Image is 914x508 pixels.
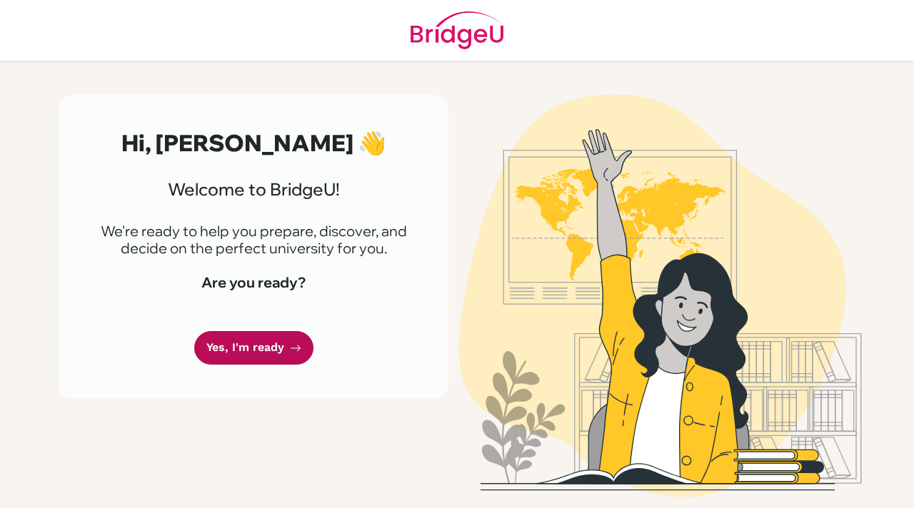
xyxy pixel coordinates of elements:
[93,129,414,156] h2: Hi, [PERSON_NAME] 👋
[93,223,414,257] p: We're ready to help you prepare, discover, and decide on the perfect university for you.
[93,179,414,200] h3: Welcome to BridgeU!
[194,331,313,365] a: Yes, I'm ready
[93,274,414,291] h4: Are you ready?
